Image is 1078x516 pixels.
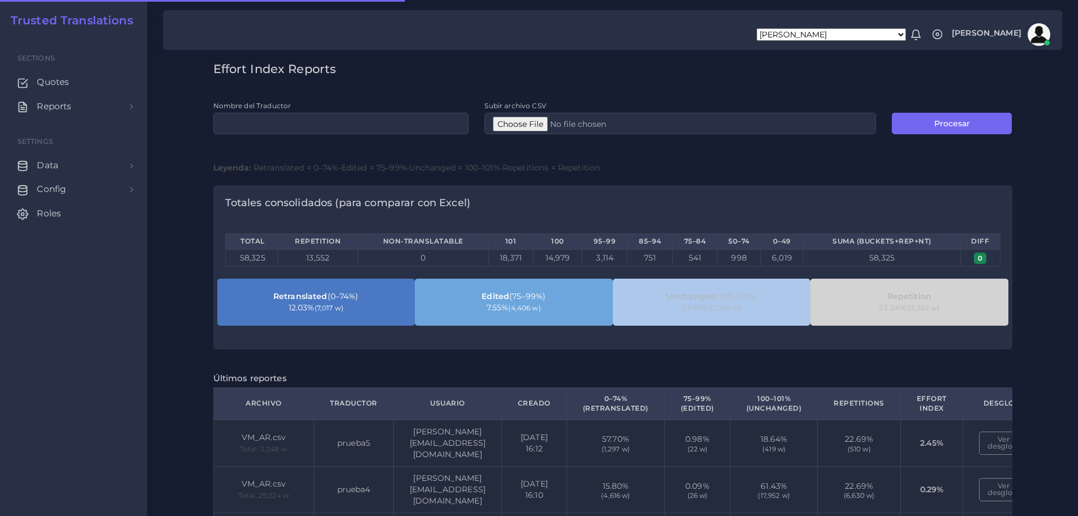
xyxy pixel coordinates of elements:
[818,420,901,467] td: 22.69%
[501,466,566,513] td: [DATE] 16:10
[761,233,804,249] th: 0–49
[423,302,605,313] div: 7.55%
[238,491,289,500] small: Total: 29,224 w
[730,420,818,467] td: 18.64%
[582,249,628,267] td: 3,114
[8,202,139,225] a: Roles
[273,291,328,301] strong: Retranslated
[314,387,394,419] th: Traductor
[746,445,802,453] span: (419 w)
[974,253,986,264] span: 0
[488,249,533,267] td: 18,371
[900,387,963,419] th: Effort Index
[501,387,566,419] th: Creado
[979,432,1029,455] button: Ver desglose
[803,233,961,249] th: Suma (Buckets+Rep+NT)
[358,233,488,249] th: Non-Translatable
[730,466,818,513] td: 61.43%
[746,492,802,499] span: (17,952 w)
[803,249,961,267] td: 58,325
[621,302,803,313] div: 57.18%
[718,233,761,249] th: 50–74
[213,163,251,173] strong: Leyenda:
[566,466,664,513] td: 15.80%
[946,23,1054,46] a: [PERSON_NAME]avatar
[566,420,664,467] td: 57.70%
[628,249,673,267] td: 751
[8,70,139,94] a: Quotes
[225,249,278,267] td: 58,325
[8,153,139,177] a: Data
[706,304,741,312] small: (33,350 w)
[673,249,718,267] td: 541
[673,233,718,249] th: 75–84
[681,445,714,453] span: (22 w)
[508,304,540,312] small: (4,406 w)
[583,492,648,499] span: (4,616 w)
[213,101,291,110] label: Nombre del Traductor
[818,302,1000,313] div: 23.24%
[892,113,1012,134] button: Procesar
[213,373,1012,383] h5: Últimos reportes
[314,420,394,467] td: prueba5
[8,177,139,201] a: Config
[225,233,278,249] th: Total
[482,291,509,301] strong: Edited
[358,249,488,267] td: 0
[664,420,730,467] td: 0.98%
[230,432,298,443] div: VM_AR.csv
[278,249,358,267] td: 13,552
[834,445,884,453] span: (510 w)
[887,291,931,301] strong: Repetition
[628,233,673,249] th: 85–94
[583,445,648,453] span: (1,297 w)
[681,492,714,499] span: (26 w)
[533,233,582,249] th: 100
[501,420,566,467] td: [DATE] 16:12
[761,249,804,267] td: 6,019
[566,387,664,419] th: 0–74% (Retranslated)
[37,76,69,88] span: Quotes
[315,304,343,312] small: (7,017 w)
[664,387,730,419] th: 75–99% (Edited)
[254,163,339,173] span: Retranslated = 0–74%
[18,137,53,146] span: Settings
[484,101,546,110] label: Subir archivo CSV
[37,159,58,172] span: Data
[907,304,939,312] small: (13,552 w)
[314,466,394,513] td: prueba4
[213,162,1012,173] div: • • •
[423,291,605,302] div: (75–99%)
[213,62,1012,76] h3: Effort Index Reports
[979,478,1029,501] button: Ver desglose
[8,95,139,118] a: Reports
[920,438,944,448] strong: 2.45%
[533,249,582,267] td: 14,979
[278,233,358,249] th: Repetition
[666,291,716,301] strong: Unchanged
[834,492,884,499] span: (6,630 w)
[393,420,501,467] td: [PERSON_NAME][EMAIL_ADDRESS][DOMAIN_NAME]
[664,466,730,513] td: 0.09%
[961,233,1000,249] th: Diff
[503,163,600,173] span: Repetitions = Repetition
[963,387,1045,419] th: Desglose
[393,466,501,513] td: [PERSON_NAME][EMAIL_ADDRESS][DOMAIN_NAME]
[718,249,761,267] td: 998
[225,291,407,302] div: (0–74%)
[621,291,803,302] div: (100–101%)
[37,183,66,195] span: Config
[582,233,628,249] th: 95–99
[818,387,901,419] th: Repetitions
[37,207,61,220] span: Roles
[230,478,298,489] div: VM_AR.csv
[240,445,287,453] small: Total: 2,248 w
[952,29,1021,37] span: [PERSON_NAME]
[225,302,407,313] div: 12.03%
[730,387,818,419] th: 100–101% (Unchanged)
[818,466,901,513] td: 22.69%
[37,100,71,113] span: Reports
[3,14,133,27] a: Trusted Translations
[920,484,944,494] strong: 0.29%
